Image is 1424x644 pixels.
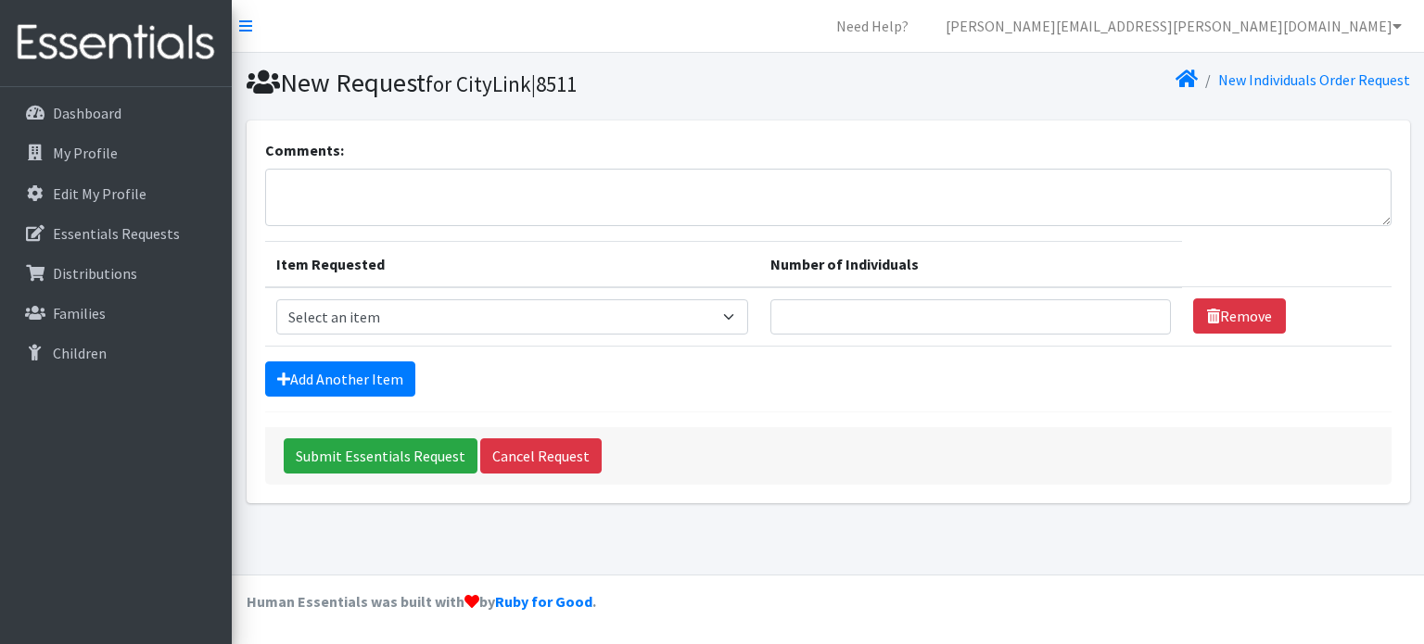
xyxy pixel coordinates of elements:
[7,215,224,252] a: Essentials Requests
[1218,70,1410,89] a: New Individuals Order Request
[53,224,180,243] p: Essentials Requests
[7,295,224,332] a: Families
[7,175,224,212] a: Edit My Profile
[53,304,106,322] p: Families
[480,438,602,474] a: Cancel Request
[7,12,224,74] img: HumanEssentials
[265,361,415,397] a: Add Another Item
[247,67,821,99] h1: New Request
[7,335,224,372] a: Children
[53,264,137,283] p: Distributions
[426,70,577,97] small: for CityLink|8511
[7,134,224,171] a: My Profile
[1193,298,1286,334] a: Remove
[495,592,592,611] a: Ruby for Good
[53,144,118,162] p: My Profile
[265,139,344,161] label: Comments:
[759,241,1182,287] th: Number of Individuals
[7,255,224,292] a: Distributions
[53,104,121,122] p: Dashboard
[821,7,923,44] a: Need Help?
[284,438,477,474] input: Submit Essentials Request
[53,344,107,362] p: Children
[931,7,1417,44] a: [PERSON_NAME][EMAIL_ADDRESS][PERSON_NAME][DOMAIN_NAME]
[265,241,760,287] th: Item Requested
[247,592,596,611] strong: Human Essentials was built with by .
[7,95,224,132] a: Dashboard
[53,184,146,203] p: Edit My Profile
